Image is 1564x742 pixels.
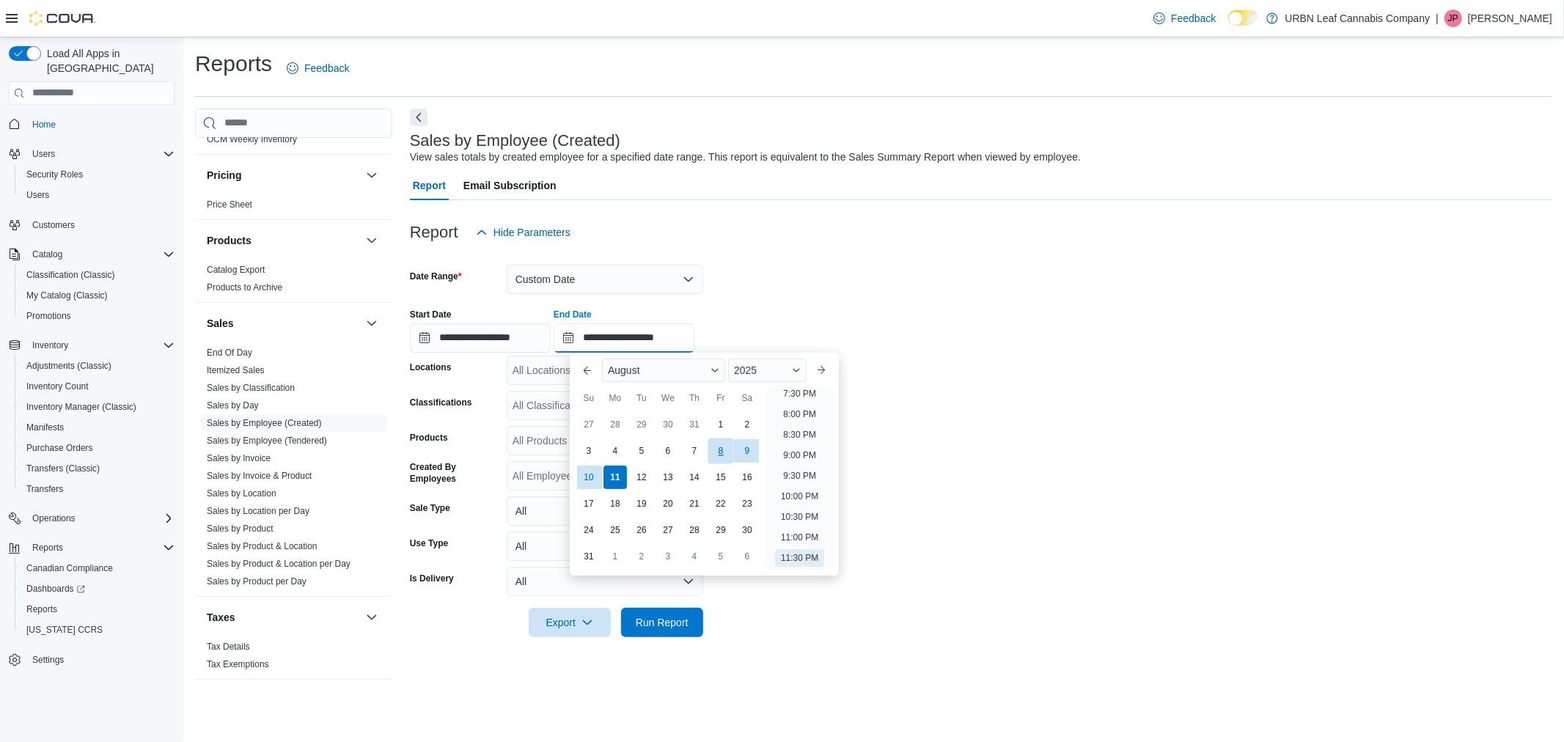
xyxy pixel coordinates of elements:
div: Products [195,261,392,302]
span: Canadian Compliance [26,562,113,574]
img: Cova [29,11,95,26]
span: Dashboards [21,580,175,598]
button: Taxes [207,610,360,625]
span: Catalog [32,249,62,260]
button: Reports [3,537,180,558]
li: 11:30 PM [775,549,824,567]
button: Inventory Manager (Classic) [15,397,180,417]
span: Products to Archive [207,282,282,293]
span: Feedback [1171,11,1216,26]
div: day-30 [656,413,680,436]
a: Sales by Employee (Created) [207,418,322,428]
span: Customers [32,219,75,231]
div: day-17 [577,492,601,515]
span: Feedback [304,61,349,76]
label: Products [410,432,448,444]
a: Sales by Location per Day [207,506,309,516]
button: Transfers [15,479,180,499]
div: day-2 [630,545,653,568]
span: Purchase Orders [26,442,93,454]
button: Purchase Orders [15,438,180,458]
div: day-29 [709,518,733,542]
a: Feedback [281,54,355,83]
span: Hide Parameters [493,225,570,240]
div: day-26 [630,518,653,542]
button: All [507,567,703,596]
button: Home [3,114,180,135]
div: day-20 [656,492,680,515]
a: Sales by Day [207,400,259,411]
button: Inventory Count [15,376,180,397]
button: Run Report [621,608,703,637]
div: day-27 [577,413,601,436]
a: Sales by Location [207,488,276,499]
h3: Taxes [207,610,235,625]
span: Inventory [26,337,175,354]
a: Settings [26,651,70,669]
span: OCM Weekly Inventory [207,133,297,145]
button: Catalog [26,246,68,263]
div: day-12 [630,466,653,489]
a: Sales by Classification [207,383,295,393]
div: day-10 [577,466,601,489]
label: Use Type [410,537,448,549]
span: Security Roles [21,166,175,183]
div: Taxes [195,638,392,679]
a: Classification (Classic) [21,266,121,284]
a: Security Roles [21,166,89,183]
span: Reports [26,539,175,556]
div: Button. Open the year selector. 2025 is currently selected. [728,359,807,382]
a: Canadian Compliance [21,559,119,577]
button: Manifests [15,417,180,438]
span: JP [1448,10,1458,27]
div: day-4 [683,545,706,568]
a: Sales by Product & Location [207,541,317,551]
a: Sales by Product [207,524,273,534]
button: Products [363,232,381,249]
span: Security Roles [26,169,83,180]
span: Report [413,171,446,200]
li: 10:30 PM [775,508,824,526]
span: [US_STATE] CCRS [26,624,103,636]
a: Sales by Product & Location per Day [207,559,350,569]
div: day-16 [735,466,759,489]
button: [US_STATE] CCRS [15,620,180,640]
div: We [656,386,680,410]
span: Transfers (Classic) [26,463,100,474]
span: Canadian Compliance [21,559,175,577]
div: Jess Pettitt [1444,10,1462,27]
label: Is Delivery [410,573,454,584]
span: Tax Details [207,641,250,653]
span: Export [537,608,602,637]
a: OCM Weekly Inventory [207,134,297,144]
div: day-21 [683,492,706,515]
button: Classification (Classic) [15,265,180,285]
div: Sales [195,344,392,596]
button: All [507,532,703,561]
li: 7:30 PM [777,385,822,403]
button: Adjustments (Classic) [15,356,180,376]
span: Catalog Export [207,264,265,276]
div: day-6 [656,439,680,463]
span: Inventory Count [26,381,89,392]
button: Previous Month [576,359,599,382]
label: Date Range [410,271,462,282]
a: End Of Day [207,348,252,358]
div: day-1 [603,545,627,568]
button: Users [15,185,180,205]
div: day-25 [603,518,627,542]
li: 8:30 PM [777,426,822,444]
button: Custom Date [507,265,703,294]
button: Pricing [363,166,381,184]
div: day-6 [735,545,759,568]
span: Reports [21,600,175,618]
a: Customers [26,216,81,234]
div: Sa [735,386,759,410]
a: Transfers (Classic) [21,460,106,477]
div: Tu [630,386,653,410]
span: Home [26,115,175,133]
li: 10:00 PM [775,488,824,505]
span: Manifests [26,422,64,433]
a: Catalog Export [207,265,265,275]
span: 2025 [734,364,757,376]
